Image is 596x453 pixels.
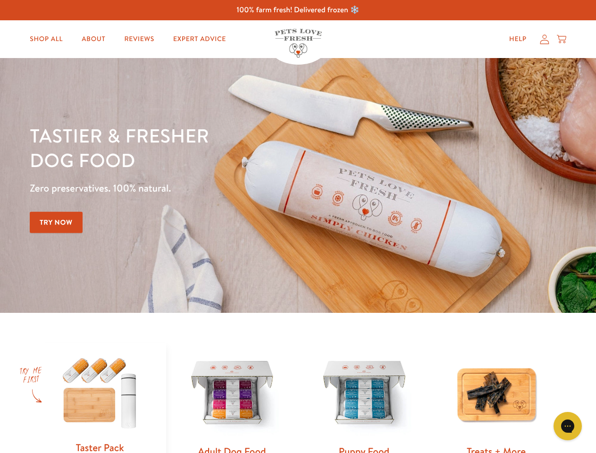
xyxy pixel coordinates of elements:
[117,30,161,49] a: Reviews
[22,30,70,49] a: Shop All
[166,30,234,49] a: Expert Advice
[30,212,83,233] a: Try Now
[30,123,387,172] h1: Tastier & fresher dog food
[275,29,322,58] img: Pets Love Fresh
[502,30,534,49] a: Help
[74,30,113,49] a: About
[549,409,587,444] iframe: Gorgias live chat messenger
[30,180,387,197] p: Zero preservatives. 100% natural.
